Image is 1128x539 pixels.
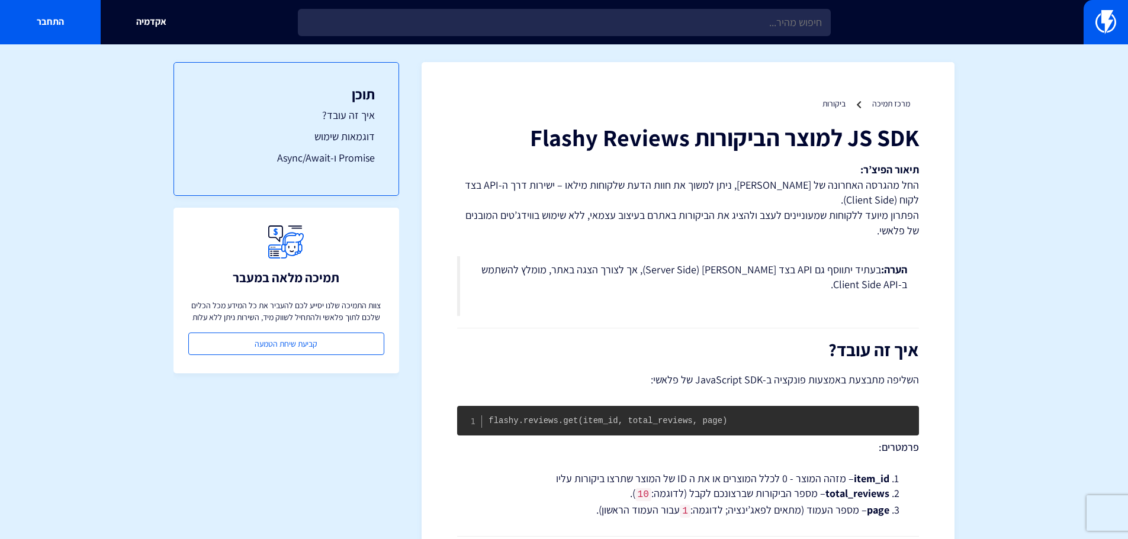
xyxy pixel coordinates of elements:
p: בעתיד יתווסף גם API בצד [PERSON_NAME] (Server Side), אך לצורך הצגה באתר, מומלץ להשתמש ב-Client Si... [472,262,907,292]
a: קביעת שיחת הטמעה [188,333,384,355]
li: – מספר הביקורות שברצונכם לקבל (לדוגמה: ). [487,486,889,502]
h4: פרמטרים: [457,441,919,453]
p: השליפה מתבצעת באמצעות פונקציה ב-JavaScript SDK של פלאשי: [457,372,919,388]
a: איך זה עובד? [198,108,375,123]
strong: תיאור הפיצ’ר: [860,163,919,176]
a: מרכז תמיכה [872,98,910,109]
a: דוגמאות שימוש [198,129,375,144]
li: – מספר העמוד (מתאים לפאג’ינציה; לדוגמה: עבור העמוד הראשון). [487,502,889,518]
a: Promise ו-Async/Await [198,150,375,166]
p: החל מהגרסה האחרונה של [PERSON_NAME], ניתן למשוך את חוות הדעת שלקוחות מילאו – ישירות דרך ה-API בצד... [457,162,919,238]
input: חיפוש מהיר... [298,9,831,36]
h3: תוכן [198,86,375,102]
h1: JS SDK למוצר הביקורות Flashy Reviews [457,124,919,150]
p: צוות התמיכה שלנו יסייע לכם להעביר את כל המידע מכל הכלים שלכם לתוך פלאשי ולהתחיל לשווק מיד, השירות... [188,299,384,323]
a: ביקורות [822,98,846,109]
code: 1 [680,505,690,518]
strong: total_reviews [825,486,889,500]
strong: item_id [854,472,889,485]
strong: הערה: [881,263,907,276]
li: – מזהה המוצר - 0 לכלל המוצרים או את ה ID של המוצר שתרצו ביקורות עליו [487,471,889,486]
strong: page [867,503,889,517]
code: 10 [635,488,651,501]
h2: איך זה עובד? [457,340,919,360]
code: flashy.reviews.get(item_id, total_reviews, page) [489,416,727,425]
h3: תמיכה מלאה במעבר [233,270,339,285]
